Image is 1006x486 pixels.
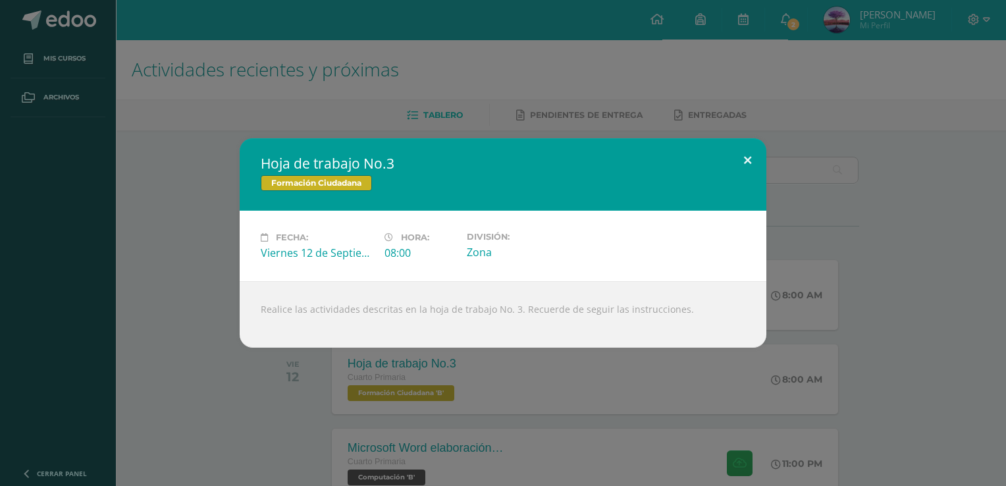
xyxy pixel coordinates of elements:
button: Close (Esc) [729,138,766,183]
div: Viernes 12 de Septiembre [261,246,374,260]
span: Fecha: [276,232,308,242]
div: Realice las actividades descritas en la hoja de trabajo No. 3. Recuerde de seguir las instrucciones. [240,281,766,348]
span: Formación Ciudadana [261,175,372,191]
h2: Hoja de trabajo No.3 [261,154,745,173]
div: Zona [467,245,580,259]
span: Hora: [401,232,429,242]
label: División: [467,232,580,242]
div: 08:00 [384,246,456,260]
